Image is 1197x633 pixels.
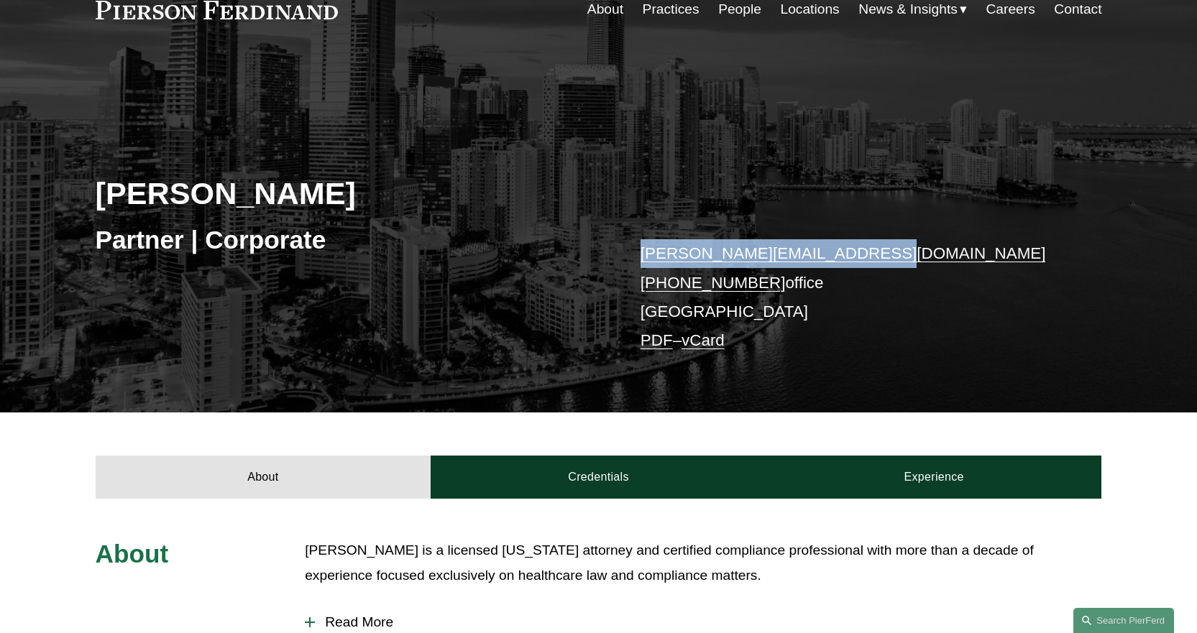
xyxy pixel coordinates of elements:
p: office [GEOGRAPHIC_DATA] – [641,239,1060,355]
a: [PHONE_NUMBER] [641,274,786,292]
a: Experience [766,456,1102,499]
a: Search this site [1073,608,1174,633]
span: Read More [315,614,1101,630]
h3: Partner | Corporate [96,224,599,256]
span: About [96,540,169,568]
a: Credentials [431,456,766,499]
a: PDF [641,331,673,349]
h2: [PERSON_NAME] [96,175,599,212]
a: About [96,456,431,499]
a: vCard [682,331,725,349]
a: [PERSON_NAME][EMAIL_ADDRESS][DOMAIN_NAME] [641,244,1046,262]
p: [PERSON_NAME] is a licensed [US_STATE] attorney and certified compliance professional with more t... [305,538,1101,588]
